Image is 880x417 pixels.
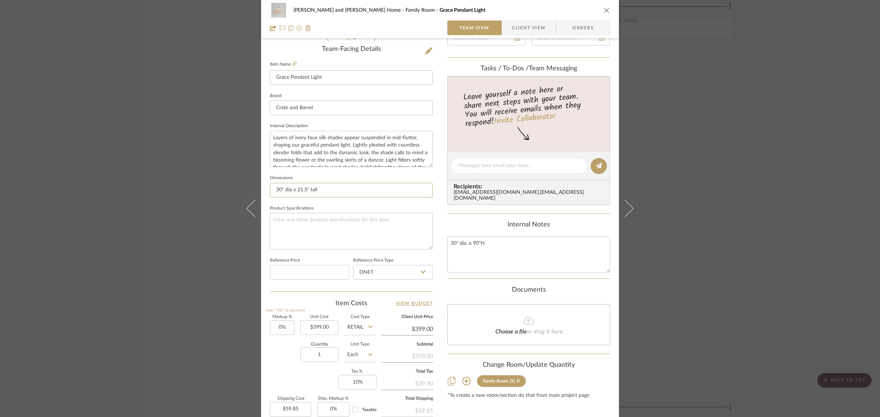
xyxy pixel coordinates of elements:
[350,36,353,41] span: /
[527,329,564,335] span: or drag it here.
[362,407,377,412] span: Taxable
[270,259,300,262] label: Reference Price
[270,45,433,53] div: Team-Facing Details
[338,370,375,373] label: Tax %
[270,100,433,115] input: Enter Brand
[447,286,610,294] div: Documents
[447,393,610,399] div: *To create a new room/section do that from main project page
[481,65,529,72] span: Tasks / To-Dos /
[459,21,489,35] span: Team View
[270,183,433,198] input: Enter the dimensions of this item
[270,61,297,67] label: Item Name
[270,3,287,18] img: 21a41472-4bb2-4fea-bd17-10611d7c9714_48x40.jpg
[293,8,406,13] span: [PERSON_NAME] and [PERSON_NAME] Home
[353,36,357,41] span: 4
[317,397,349,401] label: Ship. Markup %
[300,343,338,346] label: Quantity
[270,397,311,401] label: Shipping Cost
[305,25,311,31] img: Remove from project
[344,315,375,319] label: Cost Type
[454,183,607,190] span: Recipients:
[381,349,433,362] div: $399.00
[447,221,610,229] div: Internal Notes
[344,343,375,346] label: Unit Type
[346,36,350,41] span: 1
[447,361,610,369] div: Change Room/Update Quantity
[381,370,433,373] label: Total Tax
[270,315,294,319] label: Markup %
[381,403,433,417] div: $59.85
[381,376,433,390] div: $39.90
[447,81,611,130] div: Leave yourself a note here or share next steps with your team. You will receive emails when they ...
[270,299,433,308] div: Item Costs
[396,299,433,308] a: View Budget
[494,110,556,128] a: Invite Collaborator
[512,21,546,35] span: Client View
[270,207,313,210] label: Product Specifications
[270,124,308,128] label: Internal Description
[270,176,293,180] label: Dimensions
[447,65,610,73] div: team Messaging
[510,379,515,384] div: (1)
[564,21,602,35] span: Orders
[381,397,433,401] label: Total Shipping
[381,343,433,346] label: Subtotal
[604,7,610,14] button: close
[270,70,433,85] input: Enter Item Name
[270,94,282,98] label: Brand
[454,190,607,202] div: [EMAIL_ADDRESS][DOMAIN_NAME] , [EMAIL_ADDRESS][DOMAIN_NAME]
[381,315,433,319] label: Client Unit Price
[406,8,440,13] span: Family Room
[440,8,485,13] span: Grace Pendant Light
[353,259,393,262] label: Reference Price Type
[300,315,338,319] label: Unit Cost
[495,329,527,335] span: Choose a file
[483,379,508,384] div: Family Room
